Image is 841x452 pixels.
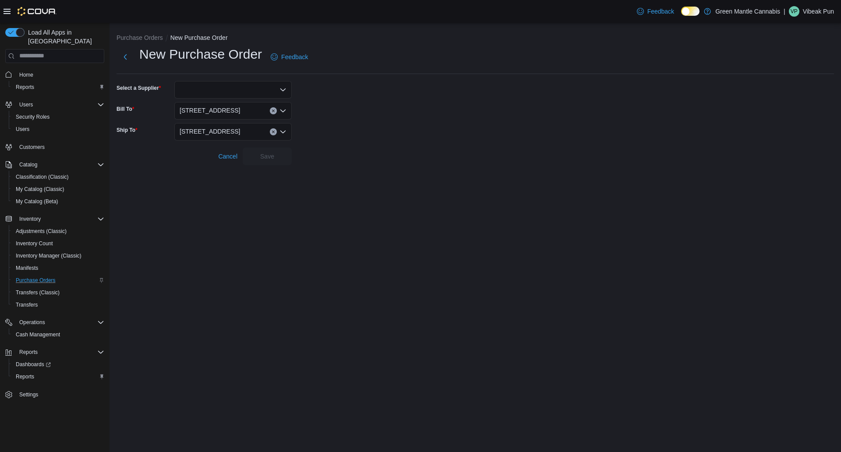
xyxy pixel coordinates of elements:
button: Cancel [215,148,241,165]
span: Cash Management [12,329,104,340]
span: Users [12,124,104,134]
a: Feedback [633,3,678,20]
button: Security Roles [9,111,108,123]
span: [STREET_ADDRESS] [180,105,240,116]
a: Reports [12,82,38,92]
span: My Catalog (Classic) [12,184,104,194]
button: Users [2,99,108,111]
a: Transfers [12,300,41,310]
a: Inventory Manager (Classic) [12,251,85,261]
button: Open list of options [279,107,286,114]
a: Users [12,124,33,134]
button: Home [2,68,108,81]
a: Purchase Orders [12,275,59,286]
span: Transfers [16,301,38,308]
span: Dashboards [12,359,104,370]
button: Inventory Manager (Classic) [9,250,108,262]
button: My Catalog (Classic) [9,183,108,195]
button: Transfers [9,299,108,311]
span: Classification (Classic) [16,173,69,180]
span: Reports [19,349,38,356]
button: Adjustments (Classic) [9,225,108,237]
button: Inventory [16,214,44,224]
span: [STREET_ADDRESS] [180,126,240,137]
button: Users [9,123,108,135]
span: Transfers [12,300,104,310]
a: Reports [12,371,38,382]
span: Reports [16,84,34,91]
a: Dashboards [9,358,108,371]
span: Transfers (Classic) [16,289,60,296]
span: My Catalog (Beta) [12,196,104,207]
a: Dashboards [12,359,54,370]
span: Purchase Orders [12,275,104,286]
button: Clear input [270,107,277,114]
h1: New Purchase Order [139,46,262,63]
button: Reports [9,371,108,383]
nav: An example of EuiBreadcrumbs [117,33,834,44]
span: Inventory Count [16,240,53,247]
span: Adjustments (Classic) [16,228,67,235]
span: Inventory Manager (Classic) [16,252,81,259]
span: Transfers (Classic) [12,287,104,298]
button: Transfers (Classic) [9,286,108,299]
button: Reports [9,81,108,93]
p: Vibeak Pun [803,6,834,17]
button: Operations [16,317,49,328]
button: Catalog [2,159,108,171]
a: Feedback [267,48,311,66]
a: My Catalog (Classic) [12,184,68,194]
button: Cash Management [9,328,108,341]
span: Inventory Count [12,238,104,249]
span: Settings [19,391,38,398]
a: My Catalog (Beta) [12,196,62,207]
span: Catalog [19,161,37,168]
span: Home [19,71,33,78]
span: Users [16,99,104,110]
span: Users [16,126,29,133]
span: Reports [12,371,104,382]
span: Feedback [281,53,308,61]
span: Home [16,69,104,80]
label: Ship To [117,127,138,134]
span: Dashboards [16,361,51,368]
button: Customers [2,141,108,153]
span: My Catalog (Classic) [16,186,64,193]
span: Customers [16,141,104,152]
button: Reports [2,346,108,358]
span: Classification (Classic) [12,172,104,182]
a: Customers [16,142,48,152]
input: Dark Mode [681,7,700,16]
span: Reports [16,347,104,357]
button: Classification (Classic) [9,171,108,183]
span: Adjustments (Classic) [12,226,104,237]
button: Clear input [270,128,277,135]
span: Feedback [647,7,674,16]
span: Reports [12,82,104,92]
nav: Complex example [5,65,104,424]
span: Inventory [19,215,41,222]
a: Inventory Count [12,238,57,249]
span: Security Roles [12,112,104,122]
button: Next [117,48,134,66]
button: Reports [16,347,41,357]
span: Users [19,101,33,108]
button: Manifests [9,262,108,274]
span: VP [791,6,798,17]
span: Cash Management [16,331,60,338]
span: Operations [16,317,104,328]
button: Save [243,148,292,165]
button: Inventory [2,213,108,225]
span: Purchase Orders [16,277,56,284]
img: Cova [18,7,57,16]
a: Cash Management [12,329,64,340]
button: Purchase Orders [117,34,163,41]
span: Customers [19,144,45,151]
button: Inventory Count [9,237,108,250]
a: Transfers (Classic) [12,287,63,298]
span: Save [260,152,274,161]
a: Settings [16,389,42,400]
p: | [784,6,785,17]
span: Cancel [218,152,237,161]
